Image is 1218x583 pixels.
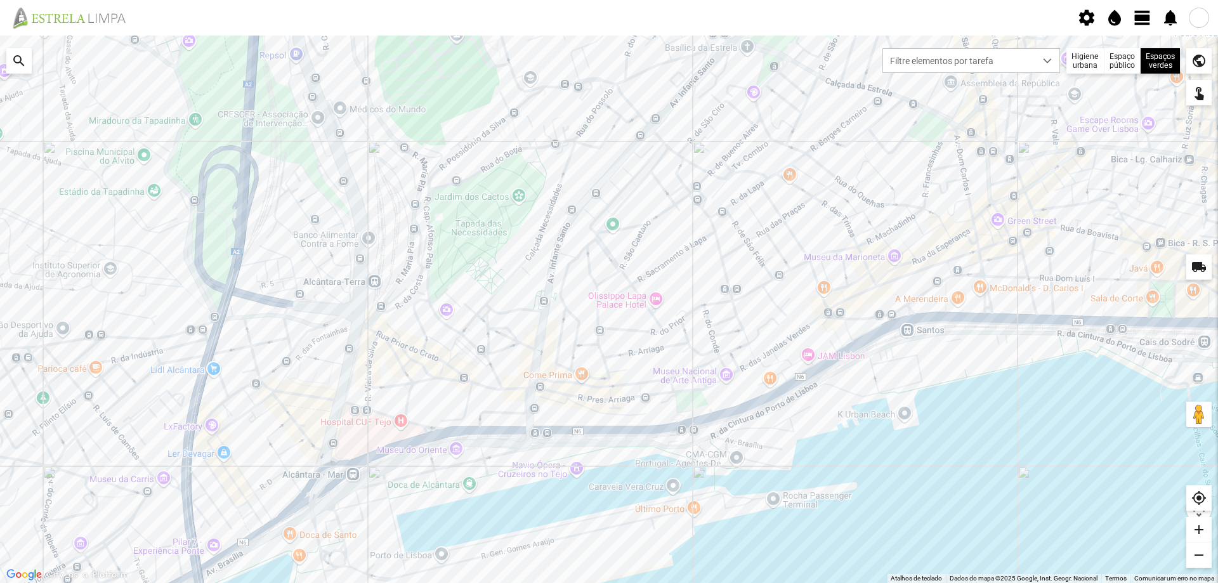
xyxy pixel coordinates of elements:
[1066,48,1104,74] div: Higiene urbana
[1077,8,1096,27] span: settings
[1035,49,1060,72] div: dropdown trigger
[1133,8,1152,27] span: view_day
[1186,254,1212,280] div: local_shipping
[3,567,45,583] img: Google
[1105,575,1127,582] a: Termos (abre num novo separador)
[3,567,45,583] a: Abrir esta área no Google Maps (abre uma nova janela)
[1141,48,1180,74] div: Espaços verdes
[1186,402,1212,427] button: Arraste o Pegman para o mapa para abrir o Street View
[1186,80,1212,105] div: touch_app
[1186,485,1212,511] div: my_location
[891,574,942,583] button: Atalhos de teclado
[1186,517,1212,542] div: add
[1186,48,1212,74] div: public
[6,48,32,74] div: search
[1104,48,1141,74] div: Espaço público
[950,575,1097,582] span: Dados do mapa ©2025 Google, Inst. Geogr. Nacional
[1161,8,1180,27] span: notifications
[9,6,140,29] img: file
[883,49,1035,72] span: Filtre elementos por tarefa
[1105,8,1124,27] span: water_drop
[1186,542,1212,568] div: remove
[1134,575,1214,582] a: Comunicar um erro no mapa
